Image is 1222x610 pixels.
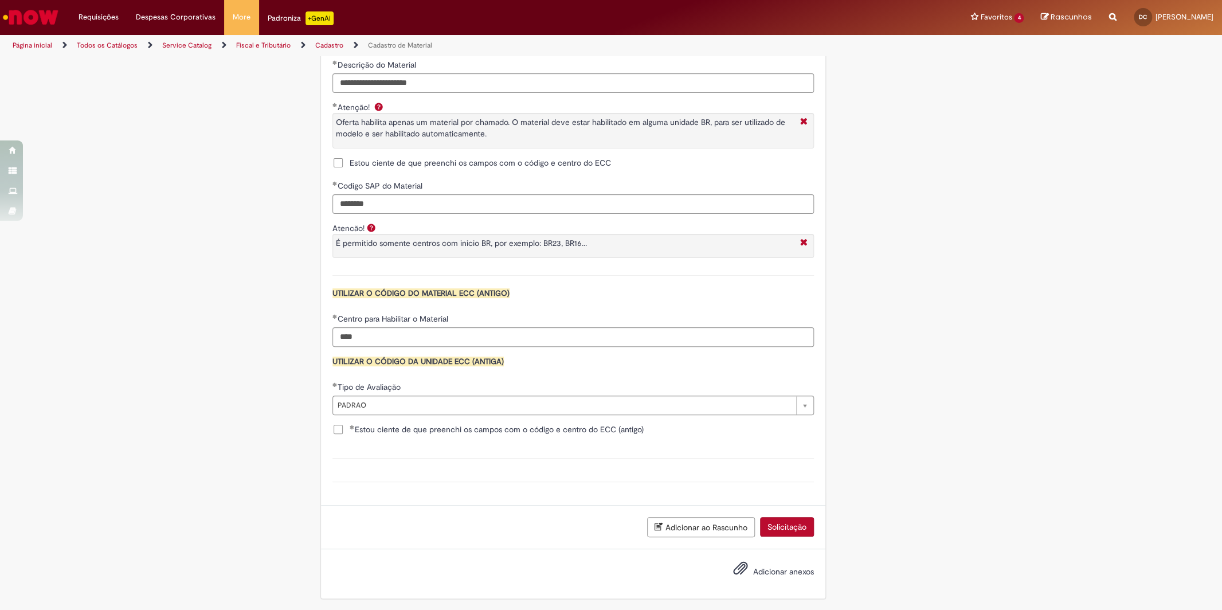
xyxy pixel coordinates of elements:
[338,60,418,70] span: Descrição do Material
[136,11,216,23] span: Despesas Corporativas
[336,116,794,139] p: Oferta habilita apenas um material por chamado. O material deve estar habilitado em alguma unidad...
[371,102,385,111] span: Ajuda para Atenção!
[305,11,334,25] p: +GenAi
[1051,11,1092,22] span: Rascunhos
[338,382,403,392] span: Tipo de Avaliação
[797,237,810,249] i: Fechar More information Por question_atencao
[730,558,751,584] button: Adicionar anexos
[338,102,372,112] span: Atenção!
[797,116,810,128] i: Fechar More information Por question_aten_o
[77,41,138,50] a: Todos os Catálogos
[162,41,211,50] a: Service Catalog
[315,41,343,50] a: Cadastro
[1014,13,1024,23] span: 4
[332,327,814,347] input: Centro para Habilitar o Material
[350,157,611,169] span: Estou ciente de que preenchi os campos com o código e centro do ECC
[980,11,1012,23] span: Favoritos
[336,237,794,249] p: É permitido somente centros com inicio BR, por exemplo: BR23, BR16...
[332,103,338,107] span: Obrigatório Preenchido
[9,35,806,56] ul: Trilhas de página
[338,181,425,191] span: Codigo SAP do Material
[332,73,814,93] input: Descrição do Material
[338,396,790,415] span: PADRAO
[332,181,338,186] span: Obrigatório Preenchido
[350,424,644,435] span: Estou ciente de que preenchi os campos com o código e centro do ECC (antigo)
[753,566,814,577] span: Adicionar anexos
[365,223,378,232] span: Ajuda para Atencão!
[233,11,250,23] span: More
[332,382,338,387] span: Obrigatório Preenchido
[350,425,355,429] span: Obrigatório Preenchido
[332,60,338,65] span: Obrigatório Preenchido
[332,314,338,319] span: Obrigatório Preenchido
[13,41,52,50] a: Página inicial
[332,288,510,298] span: UTILIZAR O CÓDIGO DO MATERIAL ECC (ANTIGO)
[236,41,291,50] a: Fiscal e Tributário
[332,357,504,366] span: UTILIZAR O CÓDIGO DA UNIDADE ECC (ANTIGA)
[647,517,755,537] button: Adicionar ao Rascunho
[1156,12,1213,22] span: [PERSON_NAME]
[1041,12,1092,23] a: Rascunhos
[268,11,334,25] div: Padroniza
[1139,13,1147,21] span: DC
[760,517,814,537] button: Solicitação
[368,41,432,50] a: Cadastro de Material
[332,223,365,233] label: Atencão!
[332,194,814,214] input: Codigo SAP do Material
[338,314,451,324] span: Centro para Habilitar o Material
[79,11,119,23] span: Requisições
[1,6,60,29] img: ServiceNow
